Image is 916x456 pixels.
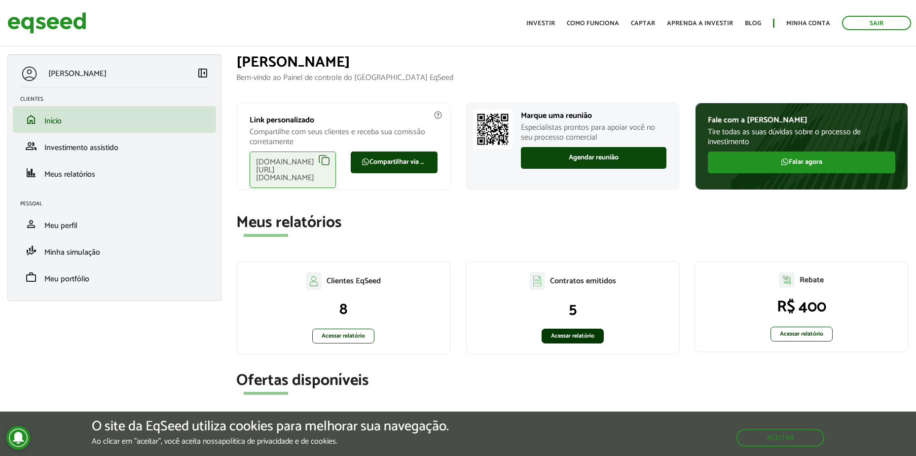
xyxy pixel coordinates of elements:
[44,168,95,181] span: Meus relatórios
[521,123,666,142] p: Especialistas prontos para apoiar você no seu processo comercial
[20,140,209,152] a: groupInvestimento assistido
[20,271,209,283] a: workMeu portfólio
[362,158,369,166] img: FaWhatsapp.svg
[20,167,209,179] a: financeMeus relatórios
[327,276,381,286] p: Clientes EqSeed
[567,20,619,27] a: Como funciona
[13,237,216,264] li: Minha simulação
[745,20,761,27] a: Blog
[44,246,100,259] span: Minha simulação
[708,115,895,125] p: Fale com a [PERSON_NAME]
[44,272,89,286] span: Meu portfólio
[631,20,655,27] a: Captar
[800,275,824,285] p: Rebate
[20,201,216,207] h2: Pessoal
[25,167,37,179] span: finance
[770,327,833,342] a: Acessar relatório
[705,298,898,316] p: R$ 400
[236,73,909,82] p: Bem-vindo ao Painel de controle do [GEOGRAPHIC_DATA] EqSeed
[708,127,895,146] p: Tire todas as suas dúvidas sobre o processo de investimento
[306,272,322,290] img: agent-clientes.svg
[20,96,216,102] h2: Clientes
[44,219,77,232] span: Meu perfil
[197,67,209,81] a: Colapsar menu
[25,245,37,257] span: finance_mode
[526,20,555,27] a: Investir
[236,372,909,389] h2: Ofertas disponíveis
[351,152,437,173] a: Compartilhar via WhatsApp
[13,264,216,291] li: Meu portfólio
[667,20,733,27] a: Aprenda a investir
[781,158,789,166] img: FaWhatsapp.svg
[20,218,209,230] a: personMeu perfil
[779,272,795,288] img: agent-relatorio.svg
[92,437,449,446] p: Ao clicar em "aceitar", você aceita nossa .
[44,114,62,128] span: Início
[236,54,909,71] h1: [PERSON_NAME]
[222,438,336,446] a: política de privacidade e de cookies
[13,159,216,186] li: Meus relatórios
[476,300,669,319] p: 5
[529,272,545,290] img: agent-contratos.svg
[250,152,336,188] div: [DOMAIN_NAME][URL][DOMAIN_NAME]
[48,69,107,78] p: [PERSON_NAME]
[20,114,209,125] a: homeInício
[786,20,830,27] a: Minha conta
[521,111,666,120] p: Marque uma reunião
[20,245,209,257] a: finance_modeMinha simulação
[13,211,216,237] li: Meu perfil
[25,140,37,152] span: group
[25,271,37,283] span: work
[708,152,895,173] a: Falar agora
[312,329,374,343] a: Acessar relatório
[13,133,216,159] li: Investimento assistido
[250,127,437,146] p: Compartilhe com seus clientes e receba sua comissão corretamente
[842,16,911,30] a: Sair
[236,214,909,231] h2: Meus relatórios
[521,147,666,169] a: Agendar reunião
[550,276,616,286] p: Contratos emitidos
[25,218,37,230] span: person
[247,300,440,319] p: 8
[25,114,37,125] span: home
[434,111,442,119] img: agent-meulink-info2.svg
[7,10,86,36] img: EqSeed
[250,115,437,125] p: Link personalizado
[736,429,824,447] button: Aceitar
[197,67,209,79] span: left_panel_close
[92,419,449,434] h5: O site da EqSeed utiliza cookies para melhorar sua navegação.
[473,110,513,149] img: Marcar reunião com consultor
[542,329,604,343] a: Acessar relatório
[13,106,216,133] li: Início
[44,141,118,154] span: Investimento assistido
